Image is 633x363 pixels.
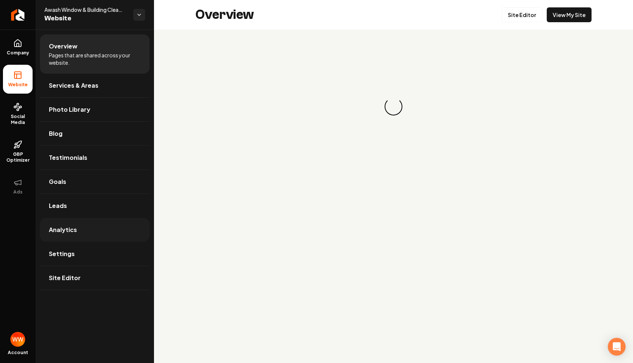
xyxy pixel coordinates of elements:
a: Services & Areas [40,74,150,97]
span: Account [8,350,28,356]
a: Leads [40,194,150,218]
div: Open Intercom Messenger [608,338,626,356]
button: Ads [3,172,33,201]
div: Loading [383,96,404,117]
a: Analytics [40,218,150,242]
span: Blog [49,129,63,138]
a: Social Media [3,97,33,131]
a: Blog [40,122,150,145]
span: GBP Optimizer [3,151,33,163]
a: Settings [40,242,150,266]
span: Awash Window & Building Cleaning Service [44,6,127,13]
span: Photo Library [49,105,90,114]
span: Testimonials [49,153,87,162]
a: Site Editor [502,7,542,22]
a: Photo Library [40,98,150,121]
button: Open user button [10,332,25,347]
img: Will Wallace [10,332,25,347]
span: Ads [10,189,26,195]
a: Testimonials [40,146,150,169]
span: Leads [49,201,67,210]
a: Company [3,33,33,62]
span: Services & Areas [49,81,98,90]
span: Goals [49,177,66,186]
span: Analytics [49,225,77,234]
span: Company [4,50,32,56]
h2: Overview [195,7,254,22]
span: Social Media [3,114,33,125]
a: GBP Optimizer [3,134,33,169]
span: Website [44,13,127,24]
a: Site Editor [40,266,150,290]
span: Settings [49,249,75,258]
a: Goals [40,170,150,194]
img: Rebolt Logo [11,9,25,21]
span: Website [5,82,31,88]
span: Pages that are shared across your website. [49,51,141,66]
span: Site Editor [49,273,81,282]
a: View My Site [547,7,592,22]
span: Overview [49,42,77,51]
